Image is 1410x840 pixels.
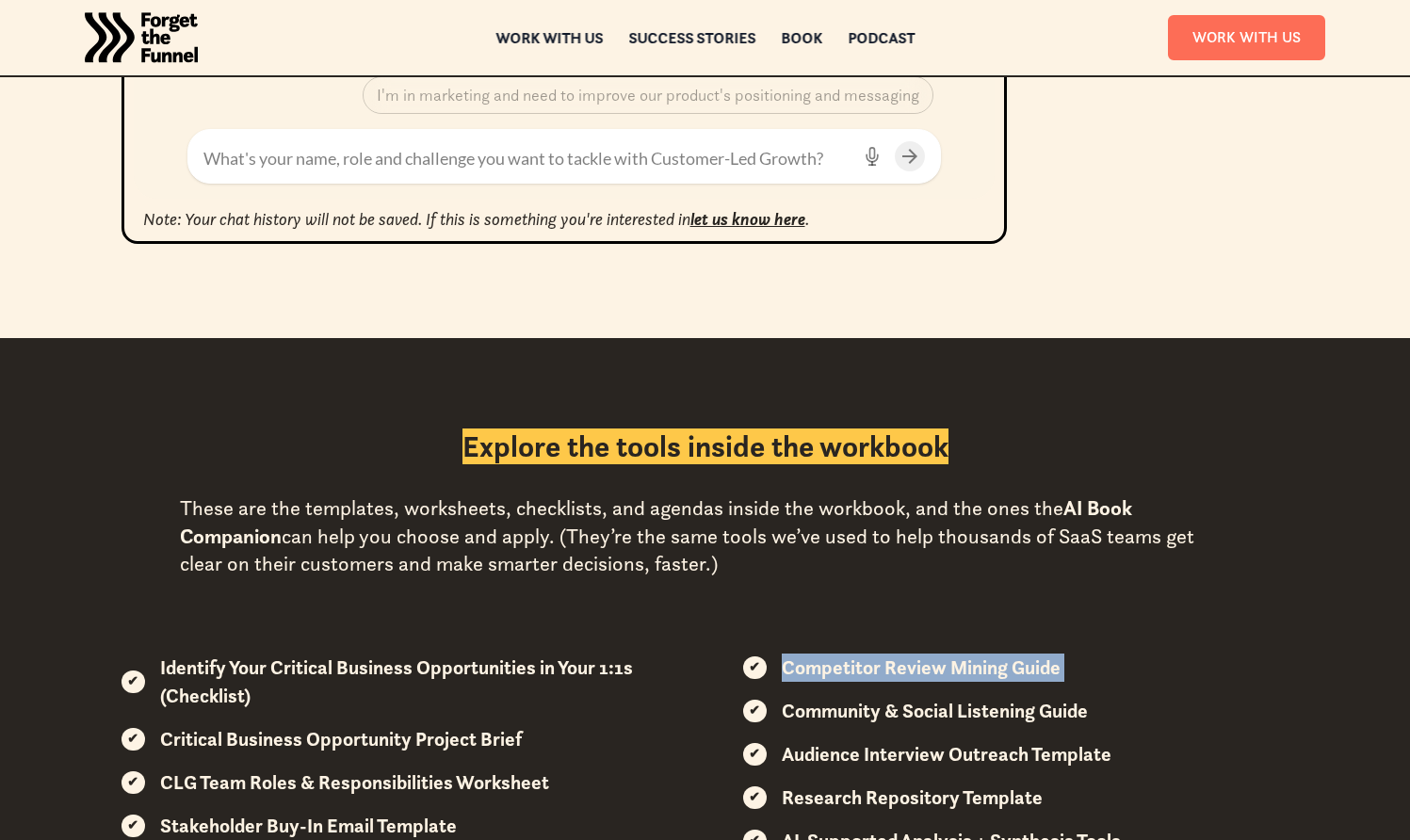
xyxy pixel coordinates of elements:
strong: Audience Interview Outreach Template [782,742,1111,767]
div: ✔ [127,818,138,832]
strong: Critical Business Opportunity Project Brief [160,727,522,751]
div: ✔ [749,790,760,803]
strong: Stakeholder Buy-In Email Template [160,814,457,838]
div: ✔ [127,674,138,687]
h2: Explore the tools inside the workbook [462,428,948,464]
em: Note: Your chat history will not be saved. If this is something you're interested in [143,208,690,230]
div: ✔ [749,747,760,760]
a: Work with us [495,31,603,44]
a: Work With Us [1168,15,1325,59]
div: ✔ [127,732,138,745]
strong: Identify Your Critical Business Opportunities in Your 1:1s (Checklist) [160,655,633,708]
div: These are the templates, worksheets, checklists, and agendas inside the workbook, and the ones th... [180,494,1231,578]
a: Book [781,31,822,44]
div: ✔ [749,660,760,673]
strong: Research Repository Template [782,785,1043,810]
a: Podcast [848,31,915,44]
strong: AI Book Companion [180,495,1132,549]
p: I'm in marketing and need to improve our product's positioning and messaging [377,86,919,105]
div: ✔ [127,775,138,788]
strong: Competitor Review Mining Guide [782,655,1061,680]
a: let us know here [690,208,805,230]
a: Success Stories [628,31,755,44]
strong: Community & Social Listening Guide [782,699,1088,723]
strong: CLG Team Roles & Responsibilities Worksheet [160,770,549,795]
div: ✔ [749,703,760,717]
em: . [805,208,809,230]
